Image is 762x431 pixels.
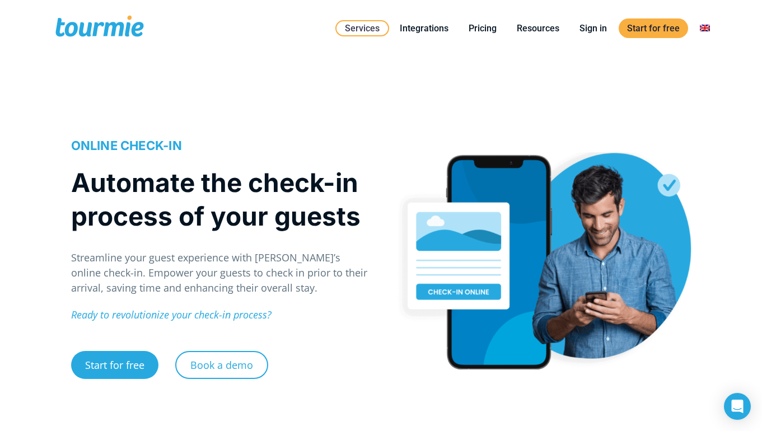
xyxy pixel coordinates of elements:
[175,351,268,379] a: Book a demo
[619,18,688,38] a: Start for free
[508,21,568,35] a: Resources
[71,166,370,233] h1: Automate the check-in process of your guests
[71,138,182,153] span: ONLINE CHECK-IN
[571,21,615,35] a: Sign in
[460,21,505,35] a: Pricing
[724,393,751,420] div: Open Intercom Messenger
[71,351,158,379] a: Start for free
[71,250,370,296] p: Streamline your guest experience with [PERSON_NAME]’s online check-in. Empower your guests to che...
[71,308,272,321] em: Ready to revolutionize your check-in process?
[335,20,389,36] a: Services
[691,21,718,35] a: Switch to
[391,21,457,35] a: Integrations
